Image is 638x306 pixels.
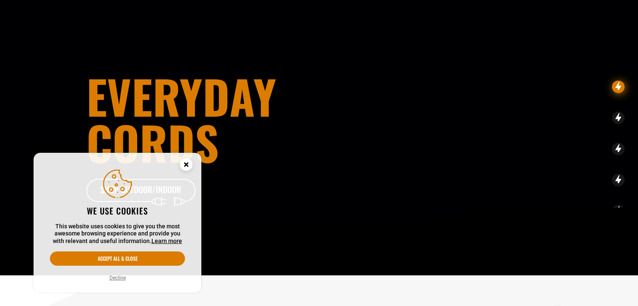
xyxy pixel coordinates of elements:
[50,251,185,266] button: Accept all & close
[107,274,128,282] button: Decline
[151,238,182,244] a: Learn more
[50,223,185,245] p: This website uses cookies to give you the most awesome browsing experience and provide you with r...
[50,205,185,216] h2: We use cookies
[34,153,201,293] aside: Cookie Consent
[86,73,366,165] h1: Everyday cords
